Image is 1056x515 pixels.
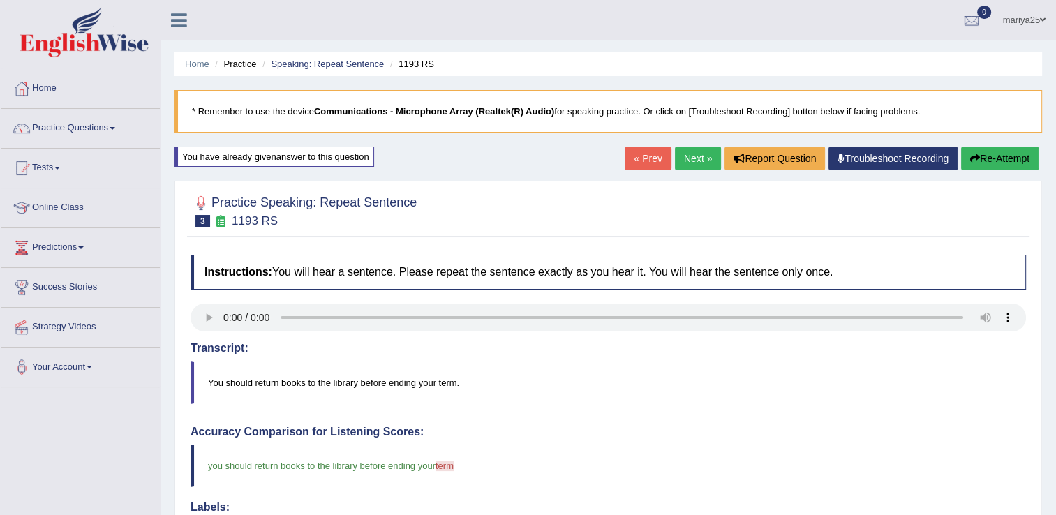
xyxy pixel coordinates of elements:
[191,501,1026,514] h4: Labels:
[828,147,958,170] a: Troubleshoot Recording
[977,6,991,19] span: 0
[185,59,209,69] a: Home
[174,147,374,167] div: You have already given answer to this question
[211,57,256,70] li: Practice
[195,215,210,227] span: 3
[1,228,160,263] a: Predictions
[191,426,1026,438] h4: Accuracy Comparison for Listening Scores:
[675,147,721,170] a: Next »
[314,106,554,117] b: Communications - Microphone Array (Realtek(R) Audio)
[1,109,160,144] a: Practice Questions
[1,268,160,303] a: Success Stories
[271,59,384,69] a: Speaking: Repeat Sentence
[1,69,160,104] a: Home
[208,461,436,471] span: you should return books to the library before ending your
[436,461,454,471] span: term
[724,147,825,170] button: Report Question
[961,147,1039,170] button: Re-Attempt
[232,214,278,227] small: 1193 RS
[191,361,1026,404] blockquote: You should return books to the library before ending your term.
[1,188,160,223] a: Online Class
[1,348,160,382] a: Your Account
[191,193,417,227] h2: Practice Speaking: Repeat Sentence
[204,266,272,278] b: Instructions:
[191,255,1026,290] h4: You will hear a sentence. Please repeat the sentence exactly as you hear it. You will hear the se...
[387,57,434,70] li: 1193 RS
[1,308,160,343] a: Strategy Videos
[1,149,160,184] a: Tests
[214,215,228,228] small: Exam occurring question
[625,147,671,170] a: « Prev
[191,342,1026,354] h4: Transcript:
[174,90,1042,133] blockquote: * Remember to use the device for speaking practice. Or click on [Troubleshoot Recording] button b...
